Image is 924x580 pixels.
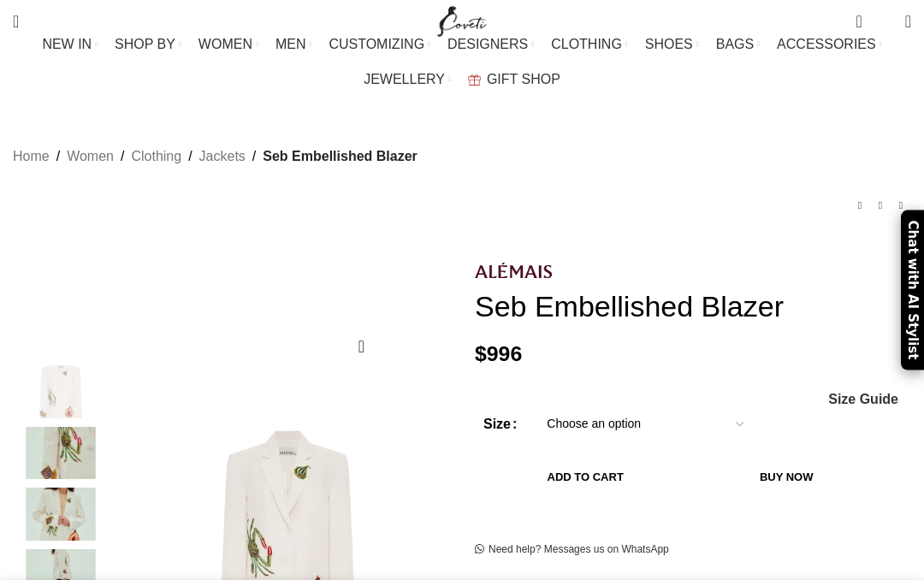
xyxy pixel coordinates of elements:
a: Jackets [199,145,246,168]
img: Alemais [9,365,113,418]
bdi: 996 [475,342,522,365]
a: Next product [891,195,911,216]
a: Size Guide [827,393,898,406]
a: MEN [275,27,311,62]
img: GiftBag [468,74,481,86]
div: My Wishlist [875,4,892,38]
span: MEN [275,36,306,52]
span: 0 [857,9,870,21]
a: Search [4,4,27,38]
img: Alemais Jackets [9,427,113,480]
a: SHOP BY [115,27,181,62]
a: Site logo [434,13,491,27]
span: SHOES [645,36,693,52]
button: Buy now [696,459,877,495]
a: Women [67,145,114,168]
span: CLOTHING [551,36,622,52]
a: ACCESSORIES [777,27,882,62]
a: GIFT SHOP [468,62,560,97]
span: 0 [879,17,891,30]
span: GIFT SHOP [487,71,560,87]
a: SHOES [645,27,699,62]
span: Size Guide [828,393,898,406]
span: JEWELLERY [364,71,445,87]
a: WOMEN [198,27,258,62]
span: Seb Embellished Blazer [263,145,418,168]
nav: Breadcrumb [13,145,418,168]
span: SHOP BY [115,36,175,52]
a: CUSTOMIZING [329,27,430,62]
div: Main navigation [4,27,920,97]
span: CUSTOMIZING [329,36,424,52]
a: Clothing [131,145,181,168]
a: BAGS [716,27,760,62]
a: NEW IN [42,27,98,62]
span: BAGS [716,36,754,52]
span: $ [475,342,487,365]
img: Alemais [475,263,552,278]
span: ACCESSORIES [777,36,876,52]
span: WOMEN [198,36,252,52]
img: Alemais dresses [9,488,113,541]
label: Size [483,413,517,435]
button: Add to cart [483,459,687,495]
a: JEWELLERY [364,62,451,97]
h1: Seb Embellished Blazer [475,289,911,324]
span: DESIGNERS [447,36,528,52]
a: Previous product [850,195,870,216]
a: 0 [847,4,870,38]
a: Need help? Messages us on WhatsApp [475,543,669,557]
a: CLOTHING [551,27,628,62]
span: NEW IN [42,36,92,52]
a: Home [13,145,50,168]
a: DESIGNERS [447,27,534,62]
